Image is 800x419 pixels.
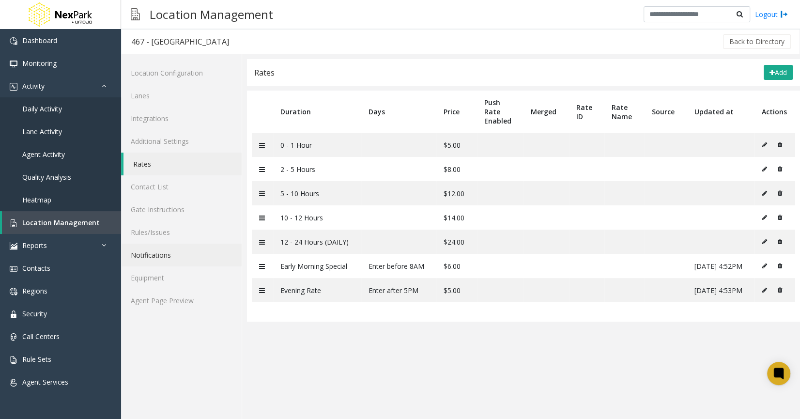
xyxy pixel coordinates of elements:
[436,254,477,278] td: $6.00
[131,35,229,48] div: 467 - [GEOGRAPHIC_DATA]
[10,60,17,68] img: 'icon'
[436,278,477,302] td: $5.00
[436,181,477,205] td: $12.00
[436,91,477,133] th: Price
[273,133,361,157] td: 0 - 1 Hour
[361,91,437,133] th: Days
[10,288,17,295] img: 'icon'
[121,198,242,221] a: Gate Instructions
[273,181,361,205] td: 5 - 10 Hours
[569,91,605,133] th: Rate ID
[131,2,140,26] img: pageIcon
[477,91,524,133] th: Push Rate Enabled
[22,150,65,159] span: Agent Activity
[22,286,47,295] span: Regions
[22,332,60,341] span: Call Centers
[10,265,17,273] img: 'icon'
[121,84,242,107] a: Lanes
[273,254,361,278] td: Early Morning Special
[436,157,477,181] td: $8.00
[273,157,361,181] td: 2 - 5 Hours
[121,175,242,198] a: Contact List
[121,62,242,84] a: Location Configuration
[145,2,278,26] h3: Location Management
[10,356,17,364] img: 'icon'
[22,218,100,227] span: Location Management
[22,264,50,273] span: Contacts
[121,266,242,289] a: Equipment
[22,377,68,387] span: Agent Services
[123,153,242,175] a: Rates
[22,81,45,91] span: Activity
[10,219,17,227] img: 'icon'
[121,221,242,244] a: Rules/Issues
[10,83,17,91] img: 'icon'
[10,310,17,318] img: 'icon'
[361,278,437,302] td: Enter after 5PM
[273,91,361,133] th: Duration
[22,195,51,204] span: Heatmap
[273,230,361,254] td: 12 - 24 Hours (DAILY)
[436,230,477,254] td: $24.00
[10,242,17,250] img: 'icon'
[10,37,17,45] img: 'icon'
[361,254,437,278] td: Enter before 8AM
[121,289,242,312] a: Agent Page Preview
[121,107,242,130] a: Integrations
[754,91,795,133] th: Actions
[273,205,361,230] td: 10 - 12 Hours
[22,309,47,318] span: Security
[755,9,788,19] a: Logout
[687,278,754,302] td: [DATE] 4:53PM
[780,9,788,19] img: logout
[723,34,791,49] button: Back to Directory
[523,91,569,133] th: Merged
[22,127,62,136] span: Lane Activity
[22,104,62,113] span: Daily Activity
[254,66,275,79] div: Rates
[436,133,477,157] td: $5.00
[687,254,754,278] td: [DATE] 4:52PM
[687,91,754,133] th: Updated at
[22,36,57,45] span: Dashboard
[645,91,687,133] th: Source
[2,211,121,234] a: Location Management
[121,130,242,153] a: Additional Settings
[10,333,17,341] img: 'icon'
[10,379,17,387] img: 'icon'
[436,205,477,230] td: $14.00
[764,65,793,80] button: Add
[22,241,47,250] span: Reports
[22,355,51,364] span: Rule Sets
[273,278,361,302] td: Evening Rate
[121,244,242,266] a: Notifications
[22,172,71,182] span: Quality Analysis
[22,59,57,68] span: Monitoring
[604,91,645,133] th: Rate Name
